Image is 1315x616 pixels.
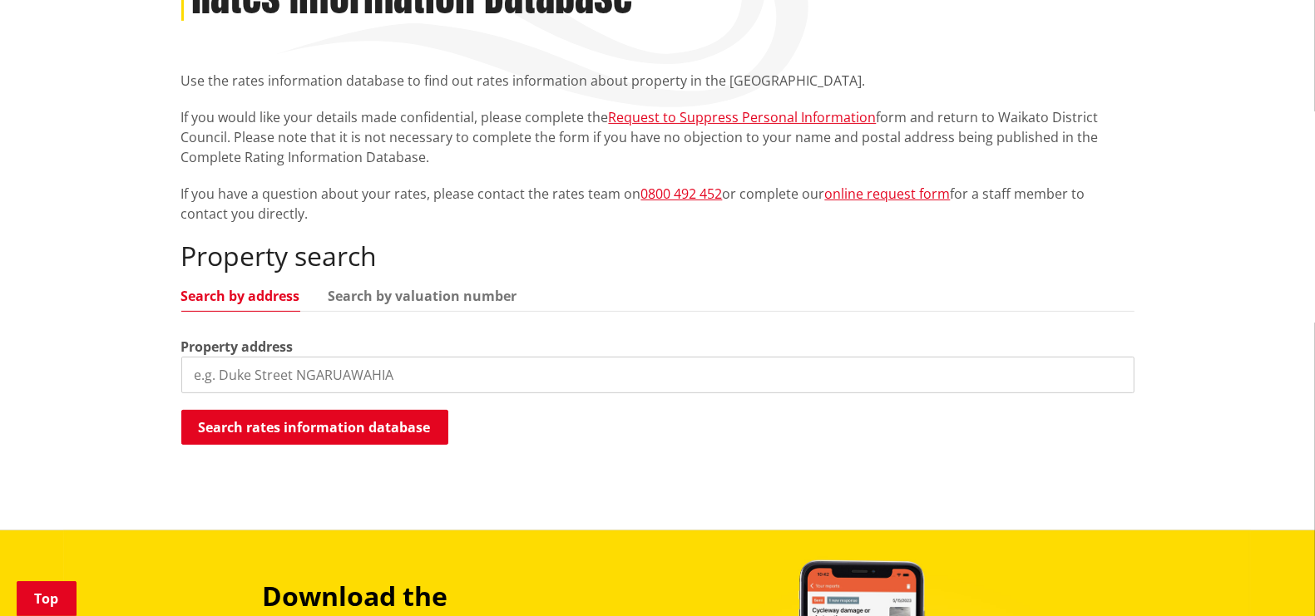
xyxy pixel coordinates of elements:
iframe: Messenger Launcher [1238,546,1298,606]
p: If you have a question about your rates, please contact the rates team on or complete our for a s... [181,184,1135,224]
button: Search rates information database [181,410,448,445]
a: Search by valuation number [329,289,517,303]
a: Request to Suppress Personal Information [609,108,877,126]
p: If you would like your details made confidential, please complete the form and return to Waikato ... [181,107,1135,167]
a: Top [17,581,77,616]
a: 0800 492 452 [641,185,723,203]
input: e.g. Duke Street NGARUAWAHIA [181,357,1135,393]
label: Property address [181,337,294,357]
p: Use the rates information database to find out rates information about property in the [GEOGRAPHI... [181,71,1135,91]
a: online request form [825,185,951,203]
a: Search by address [181,289,300,303]
h2: Property search [181,240,1135,272]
